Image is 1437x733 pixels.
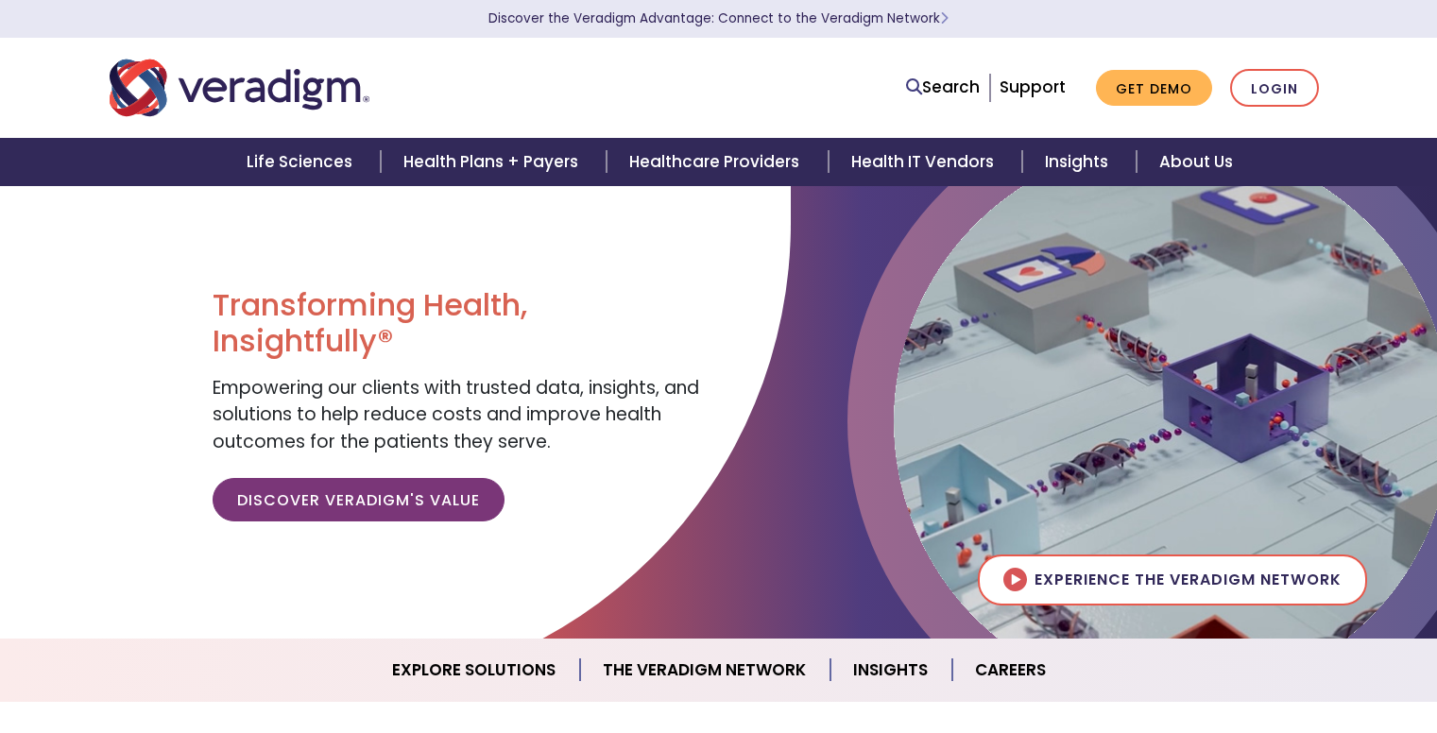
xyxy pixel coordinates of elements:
h1: Transforming Health, Insightfully® [213,287,704,360]
a: Support [1000,76,1066,98]
a: The Veradigm Network [580,646,830,694]
a: Insights [1022,138,1137,186]
a: Explore Solutions [369,646,580,694]
span: Learn More [940,9,949,27]
a: Health Plans + Payers [381,138,607,186]
img: Veradigm logo [110,57,369,119]
a: Discover Veradigm's Value [213,478,505,521]
a: Life Sciences [224,138,381,186]
a: About Us [1137,138,1256,186]
a: Health IT Vendors [829,138,1022,186]
a: Get Demo [1096,70,1212,107]
a: Discover the Veradigm Advantage: Connect to the Veradigm NetworkLearn More [488,9,949,27]
a: Login [1230,69,1319,108]
a: Careers [952,646,1069,694]
a: Healthcare Providers [607,138,828,186]
a: Search [906,75,980,100]
span: Empowering our clients with trusted data, insights, and solutions to help reduce costs and improv... [213,375,699,454]
a: Insights [830,646,952,694]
